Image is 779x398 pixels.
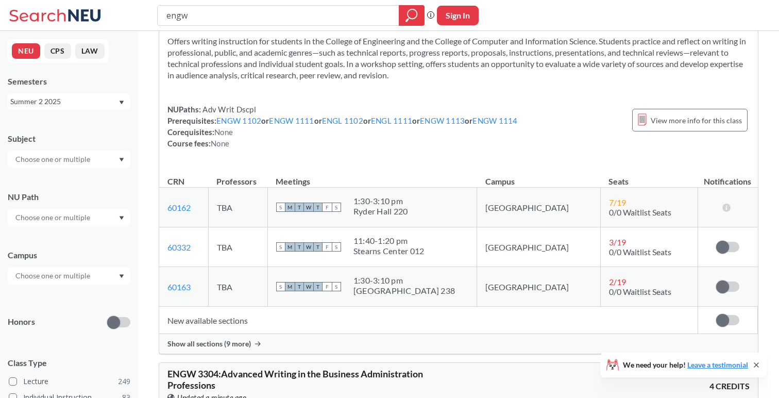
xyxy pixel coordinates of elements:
span: Adv Writ Dscpl [201,105,256,114]
button: NEU [12,43,40,59]
span: 2 / 19 [609,277,626,287]
a: ENGL 1102 [322,116,363,125]
span: We need your help! [623,361,748,369]
a: Leave a testimonial [687,360,748,369]
input: Choose one or multiple [10,211,97,224]
span: 3 / 19 [609,237,626,247]
div: Dropdown arrow [8,209,130,226]
span: F [323,242,332,252]
section: Offers writing instruction for students in the College of Engineering and the College of Computer... [167,36,750,81]
div: 1:30 - 3:10 pm [353,196,408,206]
div: Summer 2 2025 [10,96,118,107]
span: ENGW 3304 : Advanced Writing in the Business Administration Professions [167,368,423,391]
span: Class Type [8,357,130,369]
input: Choose one or multiple [10,153,97,165]
td: [GEOGRAPHIC_DATA] [477,267,600,307]
div: Show all sections (9 more) [159,334,758,354]
span: None [211,139,229,148]
button: CPS [44,43,71,59]
a: ENGW 1102 [216,116,261,125]
th: Professors [208,165,267,188]
div: Semesters [8,76,130,87]
span: M [285,242,295,252]
td: [GEOGRAPHIC_DATA] [477,188,600,227]
svg: magnifying glass [405,8,418,23]
a: ENGW 1111 [269,116,314,125]
span: S [276,203,285,212]
td: [GEOGRAPHIC_DATA] [477,227,600,267]
input: Choose one or multiple [10,270,97,282]
span: T [295,203,304,212]
div: 1:30 - 3:10 pm [353,275,455,286]
span: M [285,203,295,212]
p: Honors [8,316,35,328]
td: TBA [208,188,267,227]
span: S [276,242,285,252]
span: 0/0 Waitlist Seats [609,207,671,217]
th: Notifications [698,165,757,188]
span: T [313,242,323,252]
span: 7 / 19 [609,197,626,207]
span: W [304,282,313,291]
svg: Dropdown arrow [119,158,124,162]
span: 4 CREDITS [709,380,750,392]
span: T [313,282,323,291]
label: Lecture [9,375,130,388]
div: NU Path [8,191,130,203]
span: M [285,282,295,291]
div: Ryder Hall 220 [353,206,408,217]
td: TBA [208,267,267,307]
span: F [323,203,332,212]
div: Summer 2 2025Dropdown arrow [8,93,130,110]
svg: Dropdown arrow [119,101,124,105]
td: New available sections [159,307,698,334]
span: S [332,203,341,212]
button: LAW [75,43,105,59]
span: 0/0 Waitlist Seats [609,247,671,257]
div: CRN [167,176,184,187]
span: F [323,282,332,291]
div: Dropdown arrow [8,151,130,168]
svg: Dropdown arrow [119,274,124,278]
svg: Dropdown arrow [119,216,124,220]
div: Campus [8,250,130,261]
button: Sign In [437,6,479,25]
div: Stearns Center 012 [353,246,425,256]
div: NUPaths: Prerequisites: or or or or or Corequisites: Course fees: [167,104,518,149]
th: Campus [477,165,600,188]
a: ENGL 1111 [371,116,412,125]
td: TBA [208,227,267,267]
span: S [276,282,285,291]
a: ENGW 1114 [472,116,517,125]
th: Meetings [267,165,477,188]
span: None [214,127,233,137]
div: magnifying glass [399,5,425,26]
div: 11:40 - 1:20 pm [353,236,425,246]
a: 60332 [167,242,191,252]
span: W [304,242,313,252]
span: 249 [118,376,130,387]
div: [GEOGRAPHIC_DATA] 238 [353,286,455,296]
input: Class, professor, course number, "phrase" [165,7,392,24]
span: 0/0 Waitlist Seats [609,287,671,296]
span: T [313,203,323,212]
div: Dropdown arrow [8,267,130,285]
a: ENGW 1113 [420,116,465,125]
span: T [295,242,304,252]
span: S [332,242,341,252]
th: Seats [600,165,698,188]
a: 60162 [167,203,191,212]
span: T [295,282,304,291]
a: 60163 [167,282,191,292]
span: View more info for this class [651,114,742,127]
div: Subject [8,133,130,144]
span: Show all sections (9 more) [167,339,251,349]
span: W [304,203,313,212]
span: S [332,282,341,291]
